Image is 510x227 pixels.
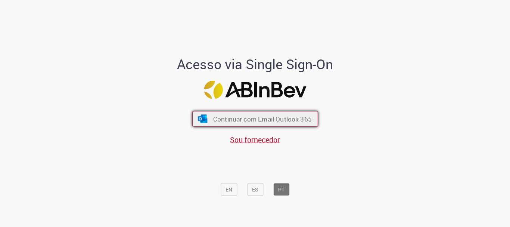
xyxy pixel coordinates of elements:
span: Continuar com Email Outlook 365 [213,115,311,123]
h1: Acesso via Single Sign-On [152,57,359,72]
button: ícone Azure/Microsoft 360 Continuar com Email Outlook 365 [192,111,318,127]
img: ícone Azure/Microsoft 360 [197,115,208,123]
button: EN [221,183,237,196]
button: ES [247,183,263,196]
img: Logo ABInBev [204,81,306,99]
a: Sou fornecedor [230,135,280,145]
button: PT [273,183,289,196]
